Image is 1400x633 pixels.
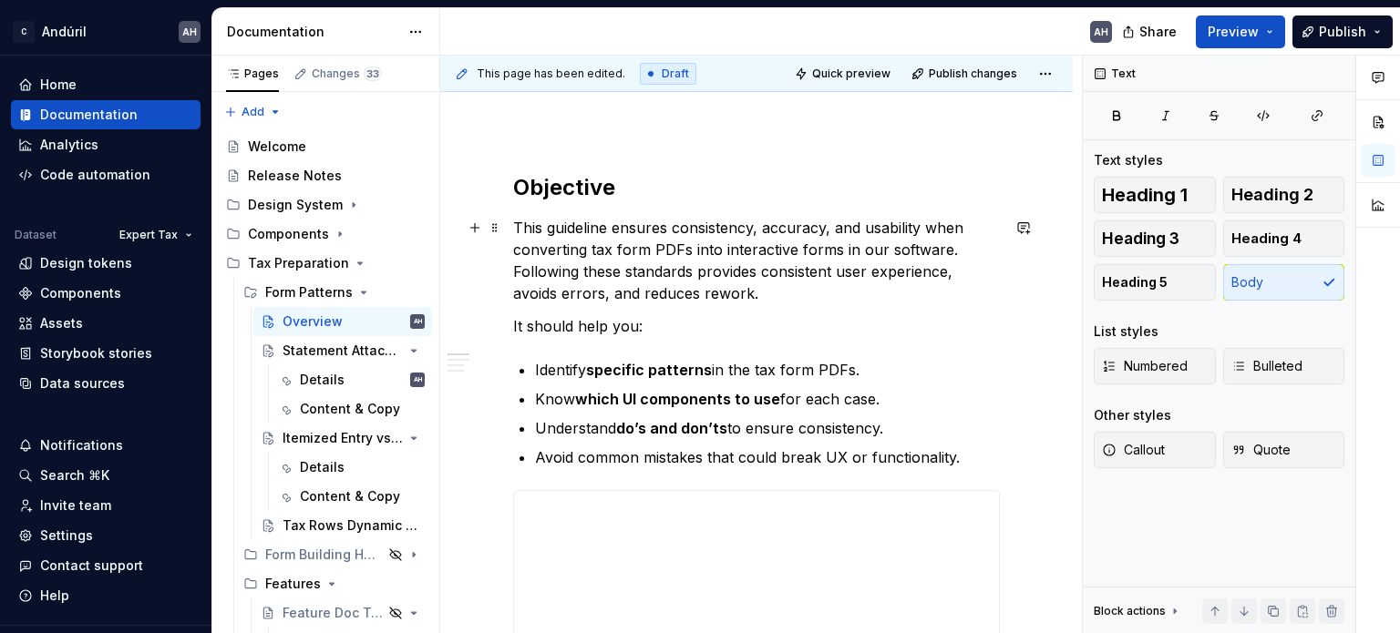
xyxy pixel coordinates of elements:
span: Preview [1208,23,1259,41]
a: Content & Copy [271,482,432,511]
a: Documentation [11,100,201,129]
span: Heading 2 [1231,186,1313,204]
a: Details [271,453,432,482]
div: Data sources [40,374,125,393]
div: Other styles [1094,406,1171,424]
div: Content & Copy [300,487,400,505]
div: Design tokens [40,254,132,272]
button: Publish changes [906,61,1025,87]
div: Block actions [1094,598,1182,624]
button: Contact support [11,551,201,580]
a: Storybook stories [11,339,201,368]
div: AH [414,371,422,389]
a: DetailsAH [271,365,432,394]
button: Heading 2 [1223,177,1345,213]
a: Home [11,70,201,99]
div: AH [182,25,197,39]
strong: which UI components to use [575,390,780,408]
div: Notifications [40,436,123,454]
span: Callout [1102,441,1165,459]
div: Text styles [1094,151,1163,169]
button: Heading 4 [1223,220,1345,257]
span: This page has been edited. [477,66,625,81]
h2: Objective [513,173,1000,202]
div: Details [300,371,345,389]
span: Heading 3 [1102,230,1179,248]
div: List styles [1094,322,1158,341]
button: Notifications [11,431,201,460]
p: It should help you: [513,315,1000,337]
div: Welcome [248,138,306,156]
p: Avoid common mistakes that could break UX or functionality. [535,446,1000,468]
a: Analytics [11,130,201,159]
a: Code automation [11,160,201,189]
div: Itemized Entry vs Total Amount [283,429,403,447]
div: Details [300,458,345,476]
span: Draft [662,66,689,81]
strong: do’s and don’ts [616,419,727,437]
a: Statement Attached [253,336,432,365]
a: Welcome [219,132,432,161]
div: Pages [226,66,279,81]
div: Release Notes [248,167,342,185]
span: Expert Tax [119,228,178,242]
div: Analytics [40,136,98,154]
div: Tax Preparation [248,254,349,272]
div: Overview [283,312,343,331]
div: Home [40,76,77,94]
span: Heading 1 [1102,186,1188,204]
span: Share [1139,23,1177,41]
p: This guideline ensures consistency, accuracy, and usability when converting tax form PDFs into in... [513,217,1000,304]
div: Form Building Handbook [236,540,432,569]
strong: specific patterns [586,361,712,379]
button: Heading 3 [1094,220,1216,257]
span: Publish [1319,23,1366,41]
div: Storybook stories [40,344,152,362]
div: Invite team [40,496,111,515]
div: C [13,21,35,43]
a: Assets [11,309,201,338]
button: Callout [1094,432,1216,468]
button: Help [11,581,201,610]
a: Content & Copy [271,394,432,424]
p: Know for each case. [535,388,1000,410]
span: Bulleted [1231,357,1302,375]
div: Content & Copy [300,400,400,418]
div: Code automation [40,166,150,184]
div: Block actions [1094,604,1166,618]
button: Quick preview [789,61,899,87]
span: Add [242,105,264,119]
div: Search ⌘K [40,466,109,485]
div: AH [1094,25,1108,39]
div: Components [248,225,329,243]
button: Quote [1223,432,1345,468]
div: Form Patterns [265,283,353,301]
button: CAndúrilAH [4,12,208,51]
span: Publish changes [929,66,1017,81]
a: Data sources [11,369,201,398]
a: Release Notes [219,161,432,190]
span: 33 [364,66,382,81]
a: Feature Doc Template [253,598,432,628]
div: Assets [40,314,83,332]
a: Itemized Entry vs Total Amount [253,424,432,453]
p: Identify in the tax form PDFs. [535,359,1000,381]
p: Understand to ensure consistency. [535,417,1000,439]
a: Tax Rows Dynamic Column Addition [253,511,432,540]
div: Design System [248,196,343,214]
span: Heading 5 [1102,273,1168,291]
div: Changes [312,66,382,81]
button: Search ⌘K [11,461,201,490]
div: Documentation [40,106,138,124]
span: Quote [1231,441,1291,459]
div: Help [40,587,69,605]
div: Documentation [227,23,399,41]
a: Settings [11,521,201,550]
a: Design tokens [11,249,201,278]
a: Invite team [11,491,201,520]
div: Form Building Handbook [265,546,383,564]
a: Components [11,279,201,308]
button: Bulleted [1223,348,1345,384]
button: Heading 1 [1094,177,1216,213]
div: Feature Doc Template [283,604,383,622]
